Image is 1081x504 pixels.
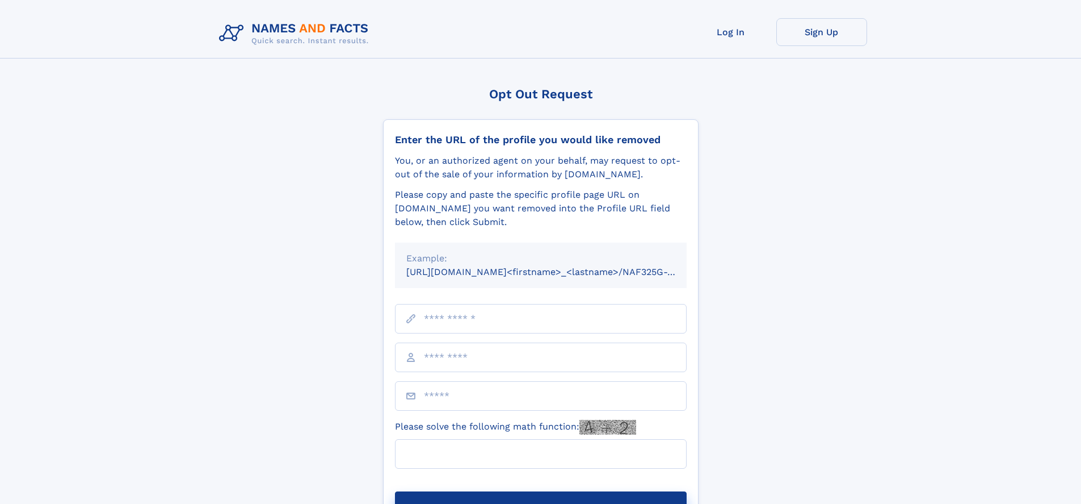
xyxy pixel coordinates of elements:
[214,18,378,49] img: Logo Names and Facts
[406,266,708,277] small: [URL][DOMAIN_NAME]<firstname>_<lastname>/NAF325G-xxxxxxxx
[395,420,636,435] label: Please solve the following math function:
[395,134,687,146] div: Enter the URL of the profile you would like removed
[383,87,699,101] div: Opt Out Request
[776,18,867,46] a: Sign Up
[395,154,687,181] div: You, or an authorized agent on your behalf, may request to opt-out of the sale of your informatio...
[685,18,776,46] a: Log In
[406,252,675,265] div: Example:
[395,188,687,229] div: Please copy and paste the specific profile page URL on [DOMAIN_NAME] you want removed into the Pr...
